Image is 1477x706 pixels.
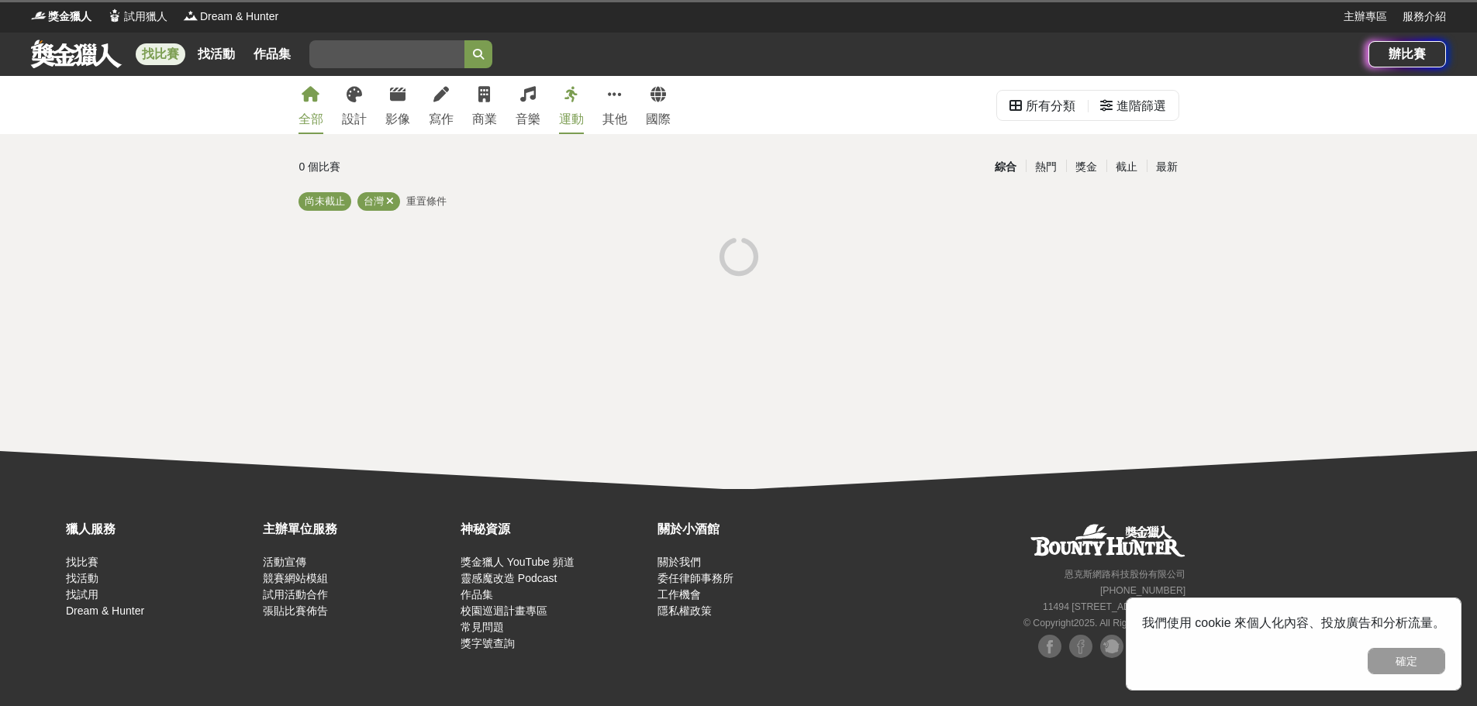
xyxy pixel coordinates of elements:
[1368,648,1445,674] button: 確定
[429,76,454,134] a: 寫作
[364,195,384,207] span: 台灣
[66,520,255,539] div: 獵人服務
[1142,616,1445,629] span: 我們使用 cookie 來個人化內容、投放廣告和分析流量。
[31,9,91,25] a: Logo獎金獵人
[299,76,323,134] a: 全部
[985,153,1026,181] div: 綜合
[1100,635,1123,658] img: Plurk
[472,110,497,129] div: 商業
[31,8,47,23] img: Logo
[305,195,345,207] span: 尚未截止
[657,588,701,601] a: 工作機會
[385,76,410,134] a: 影像
[429,110,454,129] div: 寫作
[200,9,278,25] span: Dream & Hunter
[66,556,98,568] a: 找比賽
[1038,635,1061,658] img: Facebook
[299,110,323,129] div: 全部
[1026,153,1066,181] div: 熱門
[263,556,306,568] a: 活動宣傳
[461,520,650,539] div: 神秘資源
[1147,153,1187,181] div: 最新
[461,572,557,584] a: 靈感魔改造 Podcast
[602,110,627,129] div: 其他
[263,588,328,601] a: 試用活動合作
[299,153,592,181] div: 0 個比賽
[66,604,144,617] a: Dream & Hunter
[461,637,515,649] a: 獎字號查詢
[1069,635,1092,658] img: Facebook
[657,556,701,568] a: 關於我們
[263,604,328,617] a: 張貼比賽佈告
[66,588,98,601] a: 找試用
[1116,91,1166,122] div: 進階篩選
[1368,41,1446,67] a: 辦比賽
[1403,9,1446,25] a: 服務介紹
[263,572,328,584] a: 競賽網站模組
[461,556,575,568] a: 獎金獵人 YouTube 頻道
[48,9,91,25] span: 獎金獵人
[646,110,671,129] div: 國際
[183,8,198,23] img: Logo
[461,621,504,633] a: 常見問題
[461,588,493,601] a: 作品集
[342,110,367,129] div: 設計
[124,9,167,25] span: 試用獵人
[107,8,123,23] img: Logo
[1066,153,1106,181] div: 獎金
[602,76,627,134] a: 其他
[406,195,447,207] span: 重置條件
[657,572,733,584] a: 委任律師事務所
[559,76,584,134] a: 運動
[247,43,297,65] a: 作品集
[472,76,497,134] a: 商業
[657,604,712,617] a: 隱私權政策
[559,110,584,129] div: 運動
[516,110,540,129] div: 音樂
[66,572,98,584] a: 找活動
[192,43,241,65] a: 找活動
[1023,618,1185,629] small: © Copyright 2025 . All Rights Reserved.
[1106,153,1147,181] div: 截止
[136,43,185,65] a: 找比賽
[516,76,540,134] a: 音樂
[385,110,410,129] div: 影像
[107,9,167,25] a: Logo試用獵人
[461,604,547,617] a: 校園巡迴計畫專區
[183,9,278,25] a: LogoDream & Hunter
[657,520,847,539] div: 關於小酒館
[1026,91,1075,122] div: 所有分類
[342,76,367,134] a: 設計
[646,76,671,134] a: 國際
[1344,9,1387,25] a: 主辦專區
[1043,601,1185,612] small: 11494 [STREET_ADDRESS] 3 樓
[1100,585,1185,596] small: [PHONE_NUMBER]
[1065,569,1185,580] small: 恩克斯網路科技股份有限公司
[263,520,452,539] div: 主辦單位服務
